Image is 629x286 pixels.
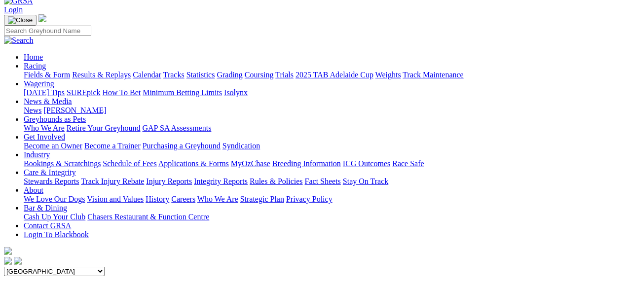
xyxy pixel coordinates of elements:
a: Wagering [24,79,54,88]
a: Tracks [163,71,185,79]
div: Bar & Dining [24,213,625,221]
a: Who We Are [197,195,238,203]
img: twitter.svg [14,257,22,265]
a: Careers [171,195,195,203]
a: History [146,195,169,203]
a: Track Injury Rebate [81,177,144,185]
a: Care & Integrity [24,168,76,177]
a: Calendar [133,71,161,79]
a: About [24,186,43,194]
div: Care & Integrity [24,177,625,186]
a: Rules & Policies [250,177,303,185]
a: Login [4,5,23,14]
a: Stay On Track [343,177,388,185]
a: Weights [375,71,401,79]
a: Breeding Information [272,159,341,168]
a: MyOzChase [231,159,270,168]
img: logo-grsa-white.png [38,14,46,22]
a: [DATE] Tips [24,88,65,97]
a: Vision and Values [87,195,144,203]
a: Privacy Policy [286,195,333,203]
img: Close [8,16,33,24]
a: Minimum Betting Limits [143,88,222,97]
div: Get Involved [24,142,625,150]
a: Cash Up Your Club [24,213,85,221]
img: logo-grsa-white.png [4,247,12,255]
a: Track Maintenance [403,71,464,79]
a: Bookings & Scratchings [24,159,101,168]
a: How To Bet [103,88,141,97]
img: Search [4,36,34,45]
a: ICG Outcomes [343,159,390,168]
a: 2025 TAB Adelaide Cup [296,71,373,79]
a: Purchasing a Greyhound [143,142,221,150]
a: Contact GRSA [24,221,71,230]
img: facebook.svg [4,257,12,265]
a: Who We Are [24,124,65,132]
input: Search [4,26,91,36]
div: News & Media [24,106,625,115]
div: Greyhounds as Pets [24,124,625,133]
a: Fields & Form [24,71,70,79]
a: Racing [24,62,46,70]
button: Toggle navigation [4,15,37,26]
a: News [24,106,41,114]
a: Results & Replays [72,71,131,79]
a: Injury Reports [146,177,192,185]
a: Industry [24,150,50,159]
a: Race Safe [392,159,424,168]
a: Become a Trainer [84,142,141,150]
a: Trials [275,71,294,79]
a: Greyhounds as Pets [24,115,86,123]
div: Industry [24,159,625,168]
a: Home [24,53,43,61]
a: Login To Blackbook [24,230,89,239]
a: Get Involved [24,133,65,141]
a: SUREpick [67,88,100,97]
a: [PERSON_NAME] [43,106,106,114]
a: Chasers Restaurant & Function Centre [87,213,209,221]
a: Become an Owner [24,142,82,150]
a: GAP SA Assessments [143,124,212,132]
a: News & Media [24,97,72,106]
a: Statistics [186,71,215,79]
a: Syndication [222,142,260,150]
a: Applications & Forms [158,159,229,168]
div: Wagering [24,88,625,97]
a: Fact Sheets [305,177,341,185]
a: Stewards Reports [24,177,79,185]
a: Isolynx [224,88,248,97]
a: Grading [217,71,243,79]
div: About [24,195,625,204]
a: Schedule of Fees [103,159,156,168]
a: Strategic Plan [240,195,284,203]
a: Bar & Dining [24,204,67,212]
a: We Love Our Dogs [24,195,85,203]
a: Retire Your Greyhound [67,124,141,132]
div: Racing [24,71,625,79]
a: Integrity Reports [194,177,248,185]
a: Coursing [245,71,274,79]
